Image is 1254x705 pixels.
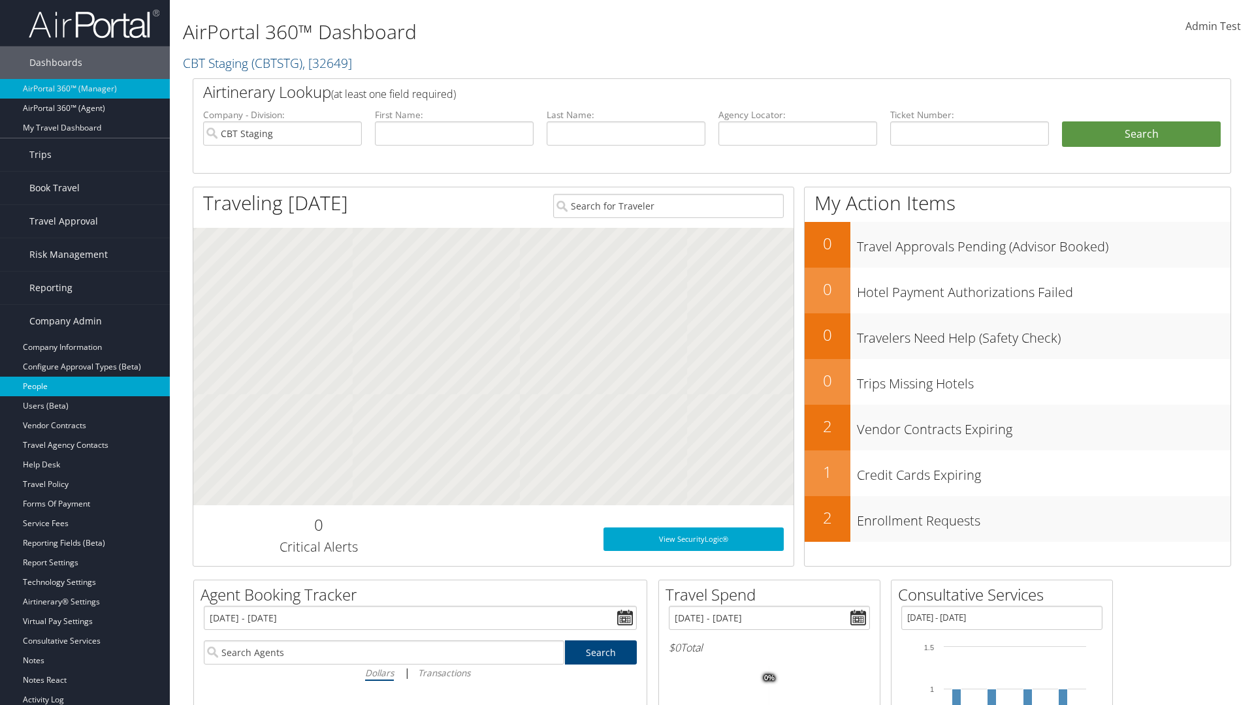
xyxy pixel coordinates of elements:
h2: Airtinerary Lookup [203,81,1134,103]
h2: 2 [805,415,850,437]
input: Search for Traveler [553,194,784,218]
span: Book Travel [29,172,80,204]
label: Last Name: [547,108,705,121]
tspan: 1 [930,685,934,693]
a: 0Travelers Need Help (Safety Check) [805,313,1230,359]
tspan: 0% [764,674,775,682]
h2: Travel Spend [666,584,880,606]
span: Risk Management [29,238,108,271]
h1: My Action Items [805,189,1230,217]
h1: Traveling [DATE] [203,189,348,217]
a: 0Travel Approvals Pending (Advisor Booked) [805,222,1230,268]
a: 0Hotel Payment Authorizations Failed [805,268,1230,313]
label: First Name: [375,108,534,121]
h2: 2 [805,507,850,529]
h2: 0 [805,232,850,255]
h2: 1 [805,461,850,483]
label: Company - Division: [203,108,362,121]
tspan: 1.5 [924,644,934,651]
h2: 0 [805,369,850,392]
h2: 0 [805,278,850,300]
h2: Agent Booking Tracker [201,584,647,606]
a: CBT Staging [183,54,352,72]
span: Company Admin [29,305,102,337]
span: Dashboards [29,46,82,79]
h1: AirPortal 360™ Dashboard [183,18,888,46]
img: airportal-logo.png [29,8,159,39]
h3: Travelers Need Help (Safety Check) [857,322,1230,347]
span: $0 [669,640,681,655]
a: View SecurityLogic® [603,527,784,551]
span: Trips [29,138,52,171]
label: Ticket Number: [890,108,1049,121]
h3: Vendor Contracts Expiring [857,414,1230,439]
div: | [204,665,637,681]
a: 2Enrollment Requests [805,496,1230,542]
span: Admin Test [1185,19,1241,33]
h6: Total [669,640,870,655]
button: Search [1062,121,1221,148]
a: 0Trips Missing Hotels [805,359,1230,405]
h2: 0 [805,324,850,346]
i: Transactions [418,666,470,679]
span: (at least one field required) [331,87,456,101]
h2: 0 [203,514,434,536]
span: ( CBTSTG ) [251,54,302,72]
h3: Enrollment Requests [857,505,1230,530]
h2: Consultative Services [898,584,1112,606]
a: Search [565,640,637,665]
a: 1Credit Cards Expiring [805,450,1230,496]
h3: Hotel Payment Authorizations Failed [857,277,1230,302]
h3: Trips Missing Hotels [857,368,1230,393]
a: 2Vendor Contracts Expiring [805,405,1230,450]
h3: Critical Alerts [203,538,434,556]
label: Agency Locator: [718,108,877,121]
input: Search Agents [204,640,564,665]
i: Dollars [365,666,394,679]
a: Admin Test [1185,7,1241,47]
h3: Credit Cards Expiring [857,460,1230,484]
h3: Travel Approvals Pending (Advisor Booked) [857,231,1230,256]
span: Reporting [29,272,72,304]
span: , [ 32649 ] [302,54,352,72]
span: Travel Approval [29,205,98,238]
